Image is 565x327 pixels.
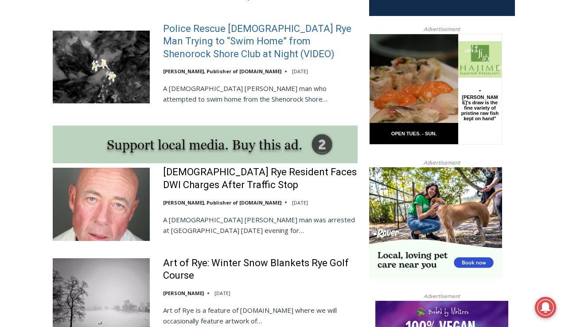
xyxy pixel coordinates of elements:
time: [DATE] [292,68,308,75]
time: [DATE] [214,290,230,296]
time: [DATE] [292,199,308,206]
span: Advertisement [415,25,469,33]
img: support local media, buy this ad [53,126,358,163]
h4: Book [PERSON_NAME]'s Good Humor for Your Event [270,9,308,34]
a: [PERSON_NAME], Publisher of [DOMAIN_NAME] [163,199,281,206]
span: Intern @ [DOMAIN_NAME] [232,88,411,108]
a: [PERSON_NAME], Publisher of [DOMAIN_NAME] [163,68,281,75]
span: Advertisement [415,292,469,300]
span: Open Tues. - Sun. [PHONE_NUMBER] [3,91,87,125]
p: Art of Rye is a feature of [DOMAIN_NAME] where we will occasionally feature artwork of… [163,305,358,326]
a: Art of Rye: Winter Snow Blankets Rye Golf Course [163,257,358,282]
div: "I learned about the history of a place I’d honestly never considered even as a resident of [GEOG... [224,0,419,86]
p: A [DEMOGRAPHIC_DATA] [PERSON_NAME] man was arrested at [GEOGRAPHIC_DATA] [DATE] evening for… [163,214,358,236]
a: Book [PERSON_NAME]'s Good Humor for Your Event [263,3,320,40]
span: Advertisement [415,158,469,167]
a: Open Tues. - Sun. [PHONE_NUMBER] [0,89,89,110]
a: [PERSON_NAME] [163,290,204,296]
p: A [DEMOGRAPHIC_DATA] [PERSON_NAME] man who attempted to swim home from the Shenorock Shore… [163,83,358,104]
img: 56-Year-Old Rye Resident Faces DWI Charges After Traffic Stop [53,168,150,240]
a: [DEMOGRAPHIC_DATA] Rye Resident Faces DWI Charges After Traffic Stop [163,166,358,191]
a: Police Rescue [DEMOGRAPHIC_DATA] Rye Man Trying to “Swim Home” from Shenorock Shore Club at Night... [163,23,358,61]
div: "[PERSON_NAME]'s draw is the fine variety of pristine raw fish kept on hand" [91,55,130,106]
div: Individually Wrapped Items. Dairy, Gluten & Nut Free Options. Kosher Items Available. [58,12,219,28]
a: Intern @ [DOMAIN_NAME] [213,86,429,110]
img: Police Rescue 51 Year Old Rye Man Trying to “Swim Home” from Shenorock Shore Club at Night (VIDEO) [53,31,150,103]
